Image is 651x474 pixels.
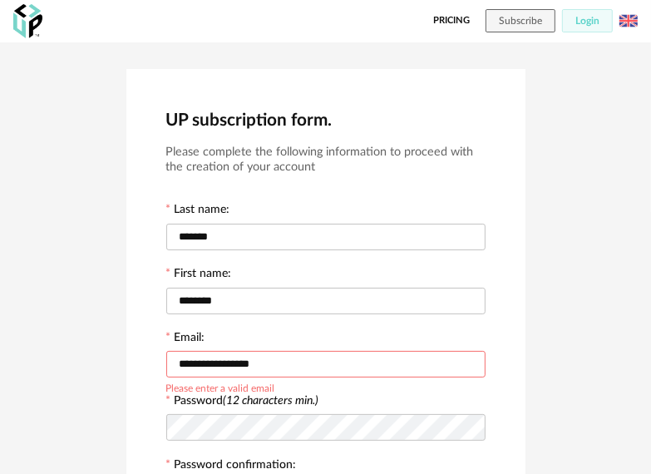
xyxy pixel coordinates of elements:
[13,4,42,38] img: OXP
[166,332,205,347] label: Email:
[166,380,275,393] div: Please enter a valid email
[433,9,470,32] a: Pricing
[562,9,613,32] button: Login
[175,395,319,407] label: Password
[619,12,638,30] img: us
[166,459,297,474] label: Password confirmation:
[166,268,232,283] label: First name:
[166,109,486,131] h2: UP subscription form.
[575,16,599,26] span: Login
[166,145,486,175] h3: Please complete the following information to proceed with the creation of your account
[499,16,542,26] span: Subscribe
[486,9,555,32] button: Subscribe
[224,395,319,407] i: (12 characters min.)
[166,204,230,219] label: Last name:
